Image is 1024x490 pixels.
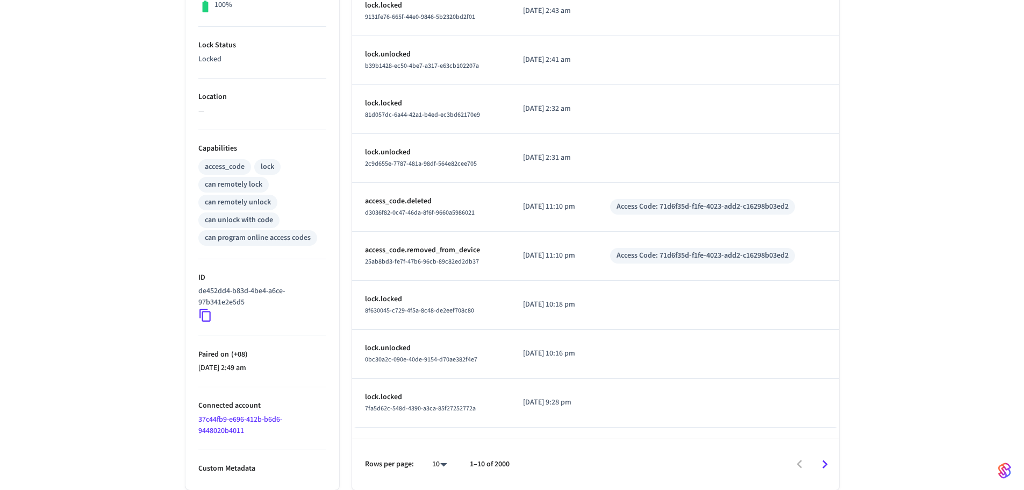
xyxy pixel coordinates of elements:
[198,143,326,154] p: Capabilities
[198,286,322,308] p: de452dd4-b83d-4be4-a6ce-97b341e2e5d5
[198,91,326,103] p: Location
[365,147,497,158] p: lock.unlocked
[365,343,497,354] p: lock.unlocked
[523,201,585,212] p: [DATE] 11:10 pm
[365,110,480,119] span: 81d057dc-6a44-42a1-b4ed-ec3bd62170e9
[523,348,585,359] p: [DATE] 10:16 pm
[427,457,453,472] div: 10
[523,299,585,310] p: [DATE] 10:18 pm
[198,363,326,374] p: [DATE] 2:49 am
[523,5,585,17] p: [DATE] 2:43 am
[617,201,789,212] div: Access Code: 71d6f35d-f1fe-4023-add2-c16298b03ed2
[998,462,1011,479] img: SeamLogoGradient.69752ec5.svg
[205,232,311,244] div: can program online access codes
[523,54,585,66] p: [DATE] 2:41 am
[365,12,475,22] span: 9131fe76-665f-44e0-9846-5b2320bd2f01
[523,397,585,408] p: [DATE] 9:28 pm
[365,196,497,207] p: access_code.deleted
[365,208,475,217] span: d3036f82-0c47-46da-8f6f-9660a5986021
[205,215,273,226] div: can unlock with code
[365,49,497,60] p: lock.unlocked
[365,404,476,413] span: 7fa5d62c-548d-4390-a3ca-85f27252772a
[617,250,789,261] div: Access Code: 71d6f35d-f1fe-4023-add2-c16298b03ed2
[365,61,479,70] span: b39b1428-ec50-4be7-a317-e63cb102207a
[523,250,585,261] p: [DATE] 11:10 pm
[198,272,326,283] p: ID
[365,159,477,168] span: 2c9d655e-7787-481a-98df-564e82cee705
[365,98,497,109] p: lock.locked
[198,463,326,474] p: Custom Metadata
[198,40,326,51] p: Lock Status
[261,161,274,173] div: lock
[198,349,326,360] p: Paired on
[205,179,262,190] div: can remotely lock
[198,105,326,117] p: —
[470,459,510,470] p: 1–10 of 2000
[198,400,326,411] p: Connected account
[365,355,477,364] span: 0bc30a2c-090e-40de-9154-d70ae382f4e7
[229,349,248,360] span: ( +08 )
[365,459,414,470] p: Rows per page:
[198,54,326,65] p: Locked
[365,392,497,403] p: lock.locked
[365,306,474,315] span: 8f630045-c729-4f5a-8c48-de2eef708c80
[812,452,837,477] button: Go to next page
[523,103,585,115] p: [DATE] 2:32 am
[365,257,479,266] span: 25ab8bd3-fe7f-47b6-96cb-89c82ed2db37
[205,197,271,208] div: can remotely unlock
[198,414,282,436] a: 37c44fb9-e696-412b-b6d6-9448020b4011
[365,245,497,256] p: access_code.removed_from_device
[523,152,585,164] p: [DATE] 2:31 am
[205,161,245,173] div: access_code
[365,294,497,305] p: lock.locked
